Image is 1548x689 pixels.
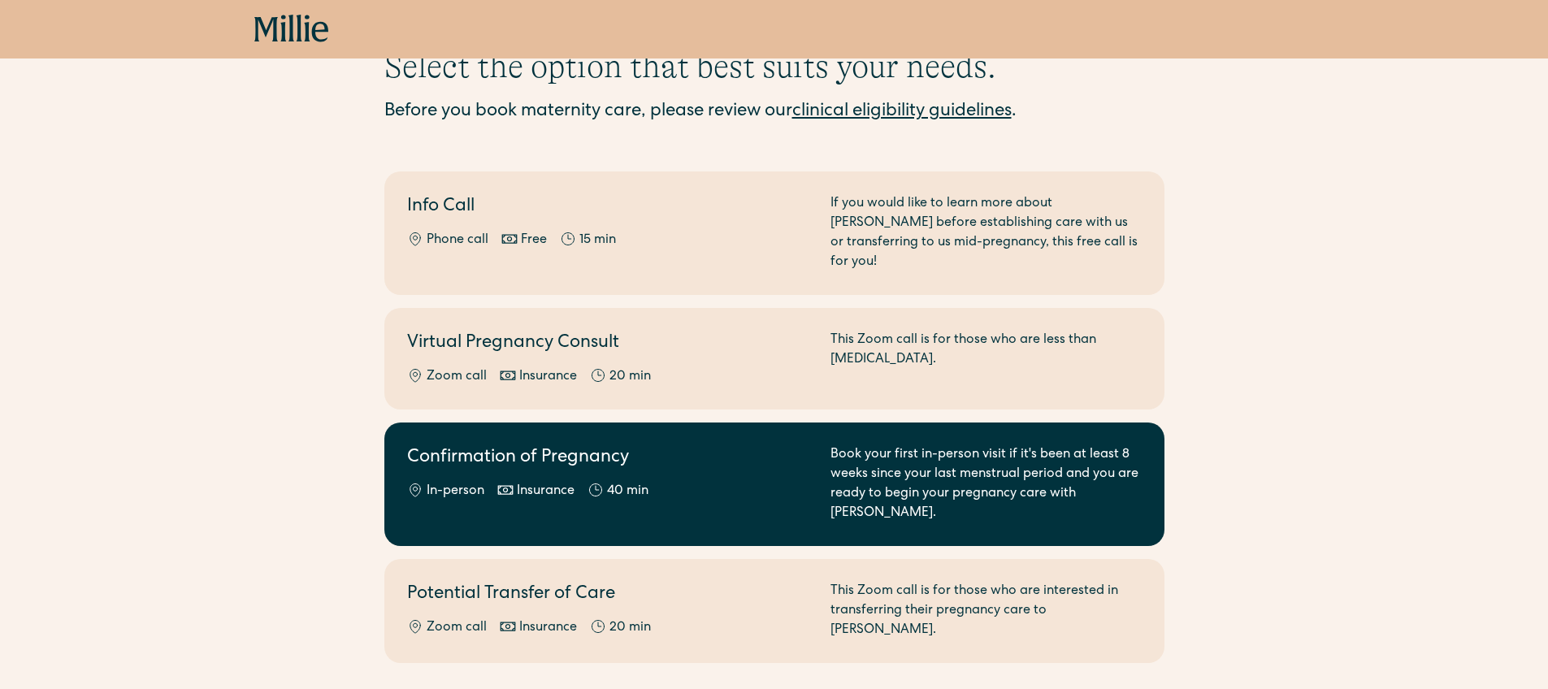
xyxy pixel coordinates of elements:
div: If you would like to learn more about [PERSON_NAME] before establishing care with us or transferr... [830,194,1142,272]
div: 40 min [607,482,648,501]
div: Zoom call [427,367,487,387]
div: This Zoom call is for those who are interested in transferring their pregnancy care to [PERSON_NA... [830,582,1142,640]
h1: Select the option that best suits your needs. [384,47,1164,86]
h2: Potential Transfer of Care [407,582,811,609]
div: Phone call [427,231,488,250]
div: Before you book maternity care, please review our . [384,99,1164,126]
h2: Virtual Pregnancy Consult [407,331,811,357]
a: Virtual Pregnancy ConsultZoom callInsurance20 minThis Zoom call is for those who are less than [M... [384,308,1164,409]
a: Confirmation of PregnancyIn-personInsurance40 minBook your first in-person visit if it's been at ... [384,422,1164,546]
div: Zoom call [427,618,487,638]
a: Info CallPhone callFree15 minIf you would like to learn more about [PERSON_NAME] before establish... [384,171,1164,295]
div: In-person [427,482,484,501]
div: 15 min [579,231,616,250]
a: clinical eligibility guidelines [792,103,1012,121]
div: 20 min [609,618,651,638]
div: Free [521,231,547,250]
h2: Confirmation of Pregnancy [407,445,811,472]
div: Insurance [519,367,577,387]
h2: Info Call [407,194,811,221]
div: Insurance [519,618,577,638]
div: Book your first in-person visit if it's been at least 8 weeks since your last menstrual period an... [830,445,1142,523]
div: 20 min [609,367,651,387]
div: Insurance [517,482,575,501]
a: Potential Transfer of CareZoom callInsurance20 minThis Zoom call is for those who are interested ... [384,559,1164,663]
div: This Zoom call is for those who are less than [MEDICAL_DATA]. [830,331,1142,387]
